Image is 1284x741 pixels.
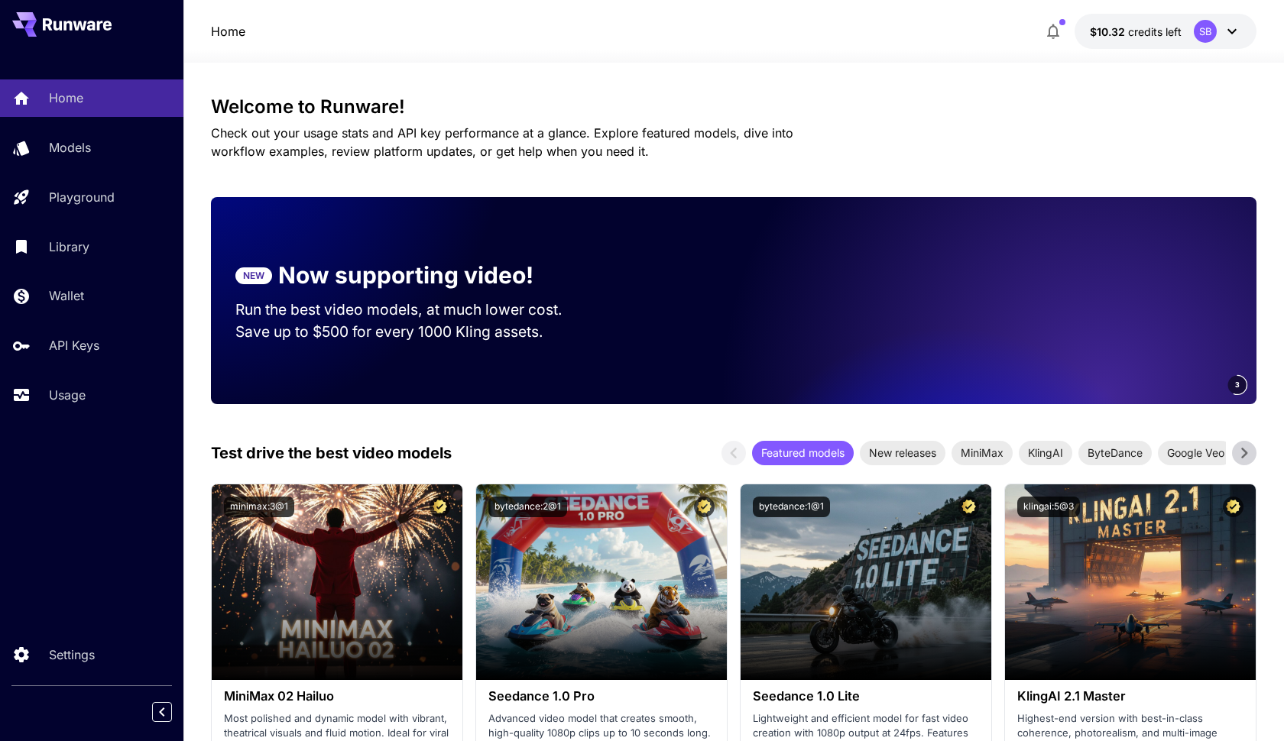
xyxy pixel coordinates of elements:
p: Run the best video models, at much lower cost. [235,299,592,321]
button: Certified Model – Vetted for best performance and includes a commercial license. [694,497,715,517]
button: klingai:5@3 [1017,497,1080,517]
nav: breadcrumb [211,22,245,40]
p: NEW [243,269,264,283]
button: bytedance:1@1 [753,497,830,517]
span: Google Veo [1158,445,1234,461]
div: Featured models [752,441,854,465]
h3: MiniMax 02 Hailuo [224,689,450,704]
p: Settings [49,646,95,664]
p: Models [49,138,91,157]
div: $10.3152 [1090,24,1182,40]
button: Certified Model – Vetted for best performance and includes a commercial license. [1223,497,1243,517]
div: SB [1194,20,1217,43]
span: ByteDance [1078,445,1152,461]
h3: Seedance 1.0 Lite [753,689,979,704]
p: Test drive the best video models [211,442,452,464]
h3: Welcome to Runware! [211,96,1256,118]
span: credits left [1128,25,1182,38]
a: Home [211,22,245,40]
span: Featured models [752,445,854,461]
div: Collapse sidebar [164,698,183,726]
span: MiniMax [952,445,1013,461]
div: New releases [860,441,945,465]
p: Library [49,238,89,256]
span: 3 [1235,379,1240,390]
span: New releases [860,445,945,461]
p: Now supporting video! [278,258,533,293]
div: MiniMax [952,441,1013,465]
img: alt [212,484,462,680]
span: $10.32 [1090,25,1128,38]
img: alt [476,484,727,680]
p: Playground [49,188,115,206]
button: Certified Model – Vetted for best performance and includes a commercial license. [430,497,450,517]
button: minimax:3@1 [224,497,294,517]
p: API Keys [49,336,99,354]
h3: Seedance 1.0 Pro [488,689,715,704]
button: Collapse sidebar [152,702,172,722]
div: KlingAI [1019,441,1072,465]
p: Save up to $500 for every 1000 Kling assets. [235,321,592,343]
p: Wallet [49,286,84,305]
span: Check out your usage stats and API key performance at a glance. Explore featured models, dive int... [211,125,793,159]
span: KlingAI [1019,445,1072,461]
p: Usage [49,386,86,404]
button: Certified Model – Vetted for best performance and includes a commercial license. [958,497,979,517]
div: ByteDance [1078,441,1152,465]
button: bytedance:2@1 [488,497,567,517]
p: Home [49,89,83,107]
h3: KlingAI 2.1 Master [1017,689,1243,704]
button: $10.3152SB [1075,14,1256,49]
div: Google Veo [1158,441,1234,465]
img: alt [741,484,991,680]
img: alt [1005,484,1256,680]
